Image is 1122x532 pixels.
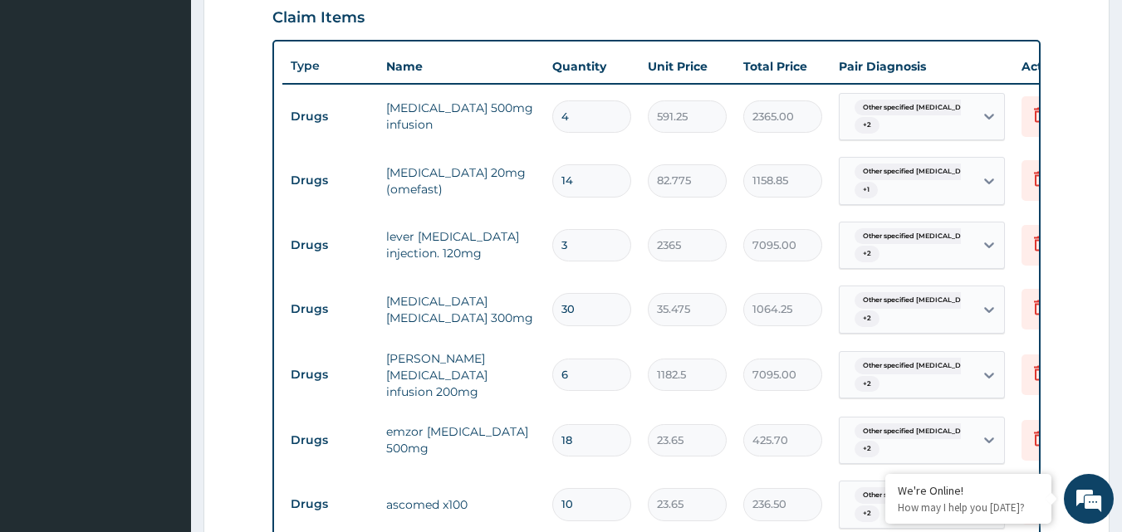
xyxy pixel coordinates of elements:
[830,50,1013,83] th: Pair Diagnosis
[1013,50,1096,83] th: Actions
[272,8,312,48] div: Minimize live chat window
[898,483,1039,498] div: We're Online!
[735,50,830,83] th: Total Price
[378,220,544,270] td: lever [MEDICAL_DATA] injection. 120mg
[378,91,544,141] td: [MEDICAL_DATA] 500mg infusion
[282,489,378,520] td: Drugs
[855,228,986,245] span: Other specified [MEDICAL_DATA]
[282,51,378,81] th: Type
[855,292,986,309] span: Other specified [MEDICAL_DATA]
[855,358,986,374] span: Other specified [MEDICAL_DATA]
[544,50,639,83] th: Quantity
[8,355,316,413] textarea: Type your message and hit 'Enter'
[282,230,378,261] td: Drugs
[31,83,67,124] img: d_794563401_company_1708531726252_794563401
[282,425,378,456] td: Drugs
[272,9,365,27] h3: Claim Items
[378,50,544,83] th: Name
[855,117,879,134] span: + 2
[855,376,879,393] span: + 2
[855,441,879,457] span: + 2
[855,310,879,327] span: + 2
[86,93,279,115] div: Chat with us now
[378,285,544,334] td: [MEDICAL_DATA] [MEDICAL_DATA] 300mg
[639,50,735,83] th: Unit Price
[378,342,544,408] td: [PERSON_NAME] [MEDICAL_DATA] infusion 200mg
[855,182,878,198] span: + 1
[855,246,879,262] span: + 2
[96,160,229,328] span: We're online!
[282,165,378,196] td: Drugs
[855,164,986,180] span: Other specified [MEDICAL_DATA]
[378,415,544,465] td: emzor [MEDICAL_DATA] 500mg
[282,101,378,132] td: Drugs
[898,500,1039,515] p: How may I help you today?
[855,505,879,522] span: + 2
[282,359,378,390] td: Drugs
[378,156,544,206] td: [MEDICAL_DATA] 20mg (omefast)
[855,100,986,116] span: Other specified [MEDICAL_DATA]
[855,487,986,504] span: Other specified [MEDICAL_DATA]
[855,423,986,440] span: Other specified [MEDICAL_DATA]
[282,294,378,325] td: Drugs
[378,488,544,521] td: ascomed x100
